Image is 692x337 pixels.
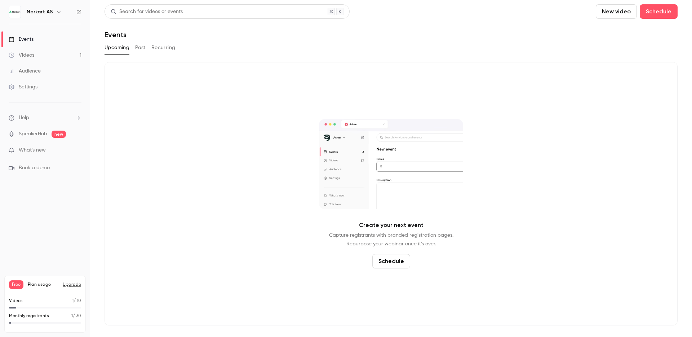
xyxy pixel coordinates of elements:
h1: Events [105,30,127,39]
button: Recurring [151,42,176,53]
div: Events [9,36,34,43]
button: New video [596,4,637,19]
button: Schedule [372,254,410,268]
p: Create your next event [359,221,423,229]
span: new [52,131,66,138]
a: SpeakerHub [19,130,47,138]
button: Schedule [640,4,678,19]
iframe: Noticeable Trigger [73,147,81,154]
span: Free [9,280,23,289]
span: Book a demo [19,164,50,172]
p: / 30 [71,313,81,319]
button: Past [135,42,146,53]
img: Norkart AS [9,6,21,18]
span: What's new [19,146,46,154]
div: Audience [9,67,41,75]
p: / 10 [72,298,81,304]
div: Settings [9,83,37,91]
h6: Norkart AS [27,8,53,16]
span: 1 [72,299,74,303]
div: Videos [9,52,34,59]
span: Help [19,114,29,122]
button: Upgrade [63,282,81,288]
li: help-dropdown-opener [9,114,81,122]
span: 1 [71,314,73,318]
button: Upcoming [105,42,129,53]
span: Plan usage [28,282,58,288]
p: Videos [9,298,23,304]
div: Search for videos or events [111,8,183,16]
p: Monthly registrants [9,313,49,319]
p: Capture registrants with branded registration pages. Repurpose your webinar once it's over. [329,231,453,248]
